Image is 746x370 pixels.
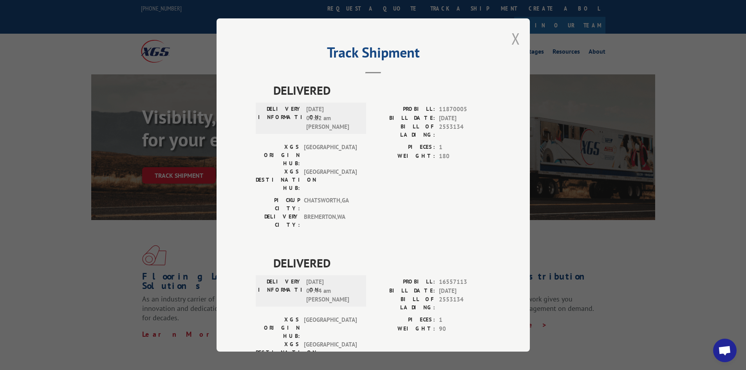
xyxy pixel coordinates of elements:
[256,47,491,62] h2: Track Shipment
[439,287,491,296] span: [DATE]
[258,278,302,304] label: DELIVERY INFORMATION:
[439,325,491,334] span: 90
[256,316,300,340] label: XGS ORIGIN HUB:
[439,278,491,287] span: 16557113
[373,287,435,296] label: BILL DATE:
[373,316,435,325] label: PIECES:
[273,254,491,272] span: DELIVERED
[306,105,359,132] span: [DATE] 09:22 am [PERSON_NAME]
[439,114,491,123] span: [DATE]
[306,278,359,304] span: [DATE] 07:44 am [PERSON_NAME]
[304,168,357,192] span: [GEOGRAPHIC_DATA]
[439,316,491,325] span: 1
[304,143,357,168] span: [GEOGRAPHIC_DATA]
[439,152,491,161] span: 180
[304,316,357,340] span: [GEOGRAPHIC_DATA]
[304,340,357,365] span: [GEOGRAPHIC_DATA]
[256,196,300,213] label: PICKUP CITY:
[373,152,435,161] label: WEIGHT:
[373,143,435,152] label: PIECES:
[304,196,357,213] span: CHATSWORTH , GA
[273,81,491,99] span: DELIVERED
[373,114,435,123] label: BILL DATE:
[373,325,435,334] label: WEIGHT:
[373,278,435,287] label: PROBILL:
[373,105,435,114] label: PROBILL:
[373,123,435,139] label: BILL OF LADING:
[439,123,491,139] span: 2553134
[713,339,737,362] div: Open chat
[304,213,357,229] span: BREMERTON , WA
[256,168,300,192] label: XGS DESTINATION HUB:
[256,340,300,365] label: XGS DESTINATION HUB:
[373,295,435,312] label: BILL OF LADING:
[256,213,300,229] label: DELIVERY CITY:
[258,105,302,132] label: DELIVERY INFORMATION:
[439,143,491,152] span: 1
[256,143,300,168] label: XGS ORIGIN HUB:
[439,295,491,312] span: 2553134
[511,28,520,49] button: Close modal
[439,105,491,114] span: 11870005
